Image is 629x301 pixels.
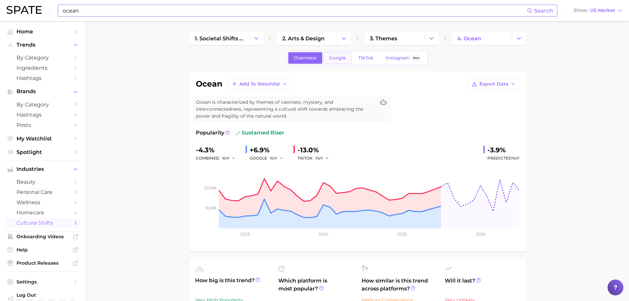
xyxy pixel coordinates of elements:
[5,40,81,50] button: Trends
[196,154,240,162] div: combined
[353,52,379,64] a: TikTok
[452,32,512,45] a: 4. ocean
[512,32,526,45] button: Change Category
[17,122,69,128] span: Posts
[222,155,229,161] span: YoY
[17,234,69,240] span: Onboarding Videos
[17,75,69,81] span: Hashtags
[5,258,81,268] a: Product Releases
[475,232,485,237] tspan: 2026
[5,177,81,187] a: beauty
[5,26,81,37] a: Home
[5,197,81,207] a: wellness
[222,154,236,162] button: YoY
[62,5,527,16] input: Search here for a brand, industry, or ingredient
[380,52,427,64] a: InstagramBeta
[17,166,69,172] span: Industries
[297,145,334,155] div: -13.0%
[189,32,249,45] a: 1. societal shifts & culture
[5,73,81,83] a: Hashtags
[5,147,81,157] a: Spotlight
[195,35,244,42] span: 1. societal shifts & culture
[424,32,438,45] button: Change Category
[5,87,81,96] button: Brands
[250,145,288,155] div: +6.9%
[17,135,69,142] span: My Watchlist
[235,129,284,137] span: sustained riser
[240,232,250,237] tspan: 2023
[294,55,317,61] span: Overview
[468,78,519,90] button: Export Data
[195,277,270,293] span: How big is this trend?
[362,277,437,293] span: How similar is this trend across platforms?
[445,277,520,293] span: Will it last?
[5,53,81,63] a: by Category
[17,112,69,118] span: Hashtags
[512,156,519,161] span: YoY
[315,154,330,162] button: YoY
[318,232,328,237] tspan: 2024
[479,81,508,87] span: Export Data
[17,260,69,266] span: Product Releases
[358,55,373,61] span: TikTok
[239,81,280,87] span: Add to Watchlist
[5,133,81,144] a: My Watchlist
[17,65,69,71] span: Ingredients
[5,164,81,174] button: Industries
[315,155,323,161] span: YoY
[17,220,69,226] span: cultural shifts
[534,8,553,14] span: Search
[17,279,69,285] span: Settings
[572,6,624,15] button: ShowUS Market
[17,247,69,253] span: Help
[278,277,354,299] span: Which platform is most popular?
[5,63,81,73] a: Ingredients
[288,52,322,64] a: Overview
[413,55,419,61] span: Beta
[196,99,375,120] span: Ocean is characterized by themes of vastness, mystery, and interconnectedness, representing a cul...
[7,6,42,14] img: SPATE
[457,35,481,42] span: 4. ocean
[17,28,69,35] span: Home
[282,35,325,42] span: 2. arts & design
[17,209,69,216] span: homecare
[323,52,352,64] a: Google
[329,55,346,61] span: Google
[17,55,69,61] span: by Category
[5,218,81,228] a: cultural shifts
[17,101,69,108] span: by Category
[277,32,337,45] a: 2. arts & design
[17,149,69,155] span: Spotlight
[249,32,263,45] button: Change Category
[337,32,351,45] button: Change Category
[5,120,81,130] a: Posts
[17,42,69,48] span: Trends
[370,35,397,42] span: 3. themes
[228,78,291,90] button: Add to Watchlist
[17,89,69,94] span: Brands
[5,99,81,110] a: by Category
[397,232,407,237] tspan: 2025
[196,129,224,137] span: Popularity
[5,187,81,197] a: personal care
[297,154,334,162] div: TIKTOK
[17,189,69,195] span: personal care
[196,80,223,88] h1: ocean
[17,292,82,298] span: Log Out
[5,110,81,120] a: Hashtags
[17,199,69,206] span: wellness
[5,207,81,218] a: homecare
[364,32,424,45] a: 3. themes
[590,9,615,12] span: US Market
[487,154,519,162] span: Predicted
[487,145,519,155] div: -3.9%
[270,154,284,162] button: YoY
[5,277,81,287] a: Settings
[17,179,69,185] span: beauty
[5,232,81,242] a: Onboarding Videos
[250,154,288,162] div: GOOGLE
[386,55,410,61] span: Instagram
[574,9,588,12] span: Show
[196,145,240,155] div: -4.3%
[235,130,240,135] img: sustained riser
